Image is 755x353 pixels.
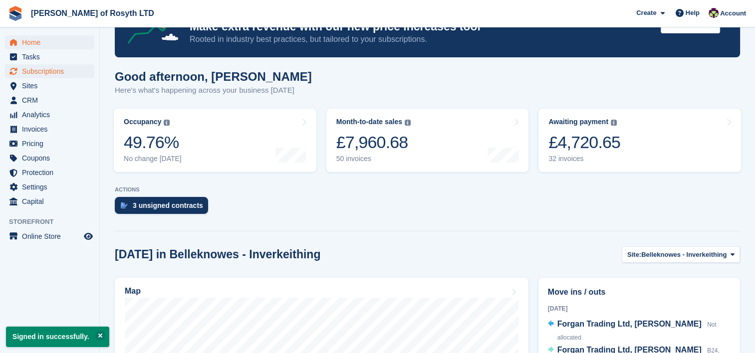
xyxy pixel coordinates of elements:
img: icon-info-grey-7440780725fd019a000dd9b08b2336e03edf1995a4989e88bcd33f0948082b44.svg [164,120,170,126]
img: contract_signature_icon-13c848040528278c33f63329250d36e43548de30e8caae1d1a13099fd9432cc5.svg [121,202,128,208]
a: menu [5,166,94,179]
p: Here's what's happening across your business [DATE] [115,85,312,96]
a: menu [5,35,94,49]
a: 3 unsigned contracts [115,197,213,219]
span: Online Store [22,229,82,243]
span: Storefront [9,217,99,227]
div: £4,720.65 [548,132,620,153]
a: menu [5,137,94,151]
a: menu [5,122,94,136]
a: menu [5,194,94,208]
a: Preview store [82,230,94,242]
span: Coupons [22,151,82,165]
img: stora-icon-8386f47178a22dfd0bd8f6a31ec36ba5ce8667c1dd55bd0f319d3a0aa187defe.svg [8,6,23,21]
a: Occupancy 49.76% No change [DATE] [114,109,316,172]
div: 50 invoices [336,155,411,163]
a: menu [5,64,94,78]
a: menu [5,79,94,93]
span: Create [636,8,656,18]
p: ACTIONS [115,186,740,193]
span: Analytics [22,108,82,122]
span: Tasks [22,50,82,64]
span: CRM [22,93,82,107]
a: menu [5,151,94,165]
span: Sites [22,79,82,93]
a: menu [5,229,94,243]
div: Occupancy [124,118,161,126]
span: Protection [22,166,82,179]
span: Forgan Trading Ltd, [PERSON_NAME] [557,320,702,328]
span: Site: [627,250,641,260]
a: Forgan Trading Ltd, [PERSON_NAME] Not allocated [548,318,731,344]
div: 32 invoices [548,155,620,163]
div: £7,960.68 [336,132,411,153]
button: Site: Belleknowes - Inverkeithing [622,246,740,263]
p: Signed in successfully. [6,327,109,347]
a: menu [5,93,94,107]
span: Settings [22,180,82,194]
a: [PERSON_NAME] of Rosyth LTD [27,5,158,21]
img: Nina Briggs [709,8,719,18]
span: Belleknowes - Inverkeithing [641,250,727,260]
h2: Move ins / outs [548,286,731,298]
h1: Good afternoon, [PERSON_NAME] [115,70,312,83]
div: [DATE] [548,304,731,313]
a: Awaiting payment £4,720.65 32 invoices [538,109,741,172]
div: Awaiting payment [548,118,608,126]
img: icon-info-grey-7440780725fd019a000dd9b08b2336e03edf1995a4989e88bcd33f0948082b44.svg [405,120,411,126]
h2: Map [125,287,141,296]
div: 49.76% [124,132,182,153]
a: menu [5,180,94,194]
div: Month-to-date sales [336,118,402,126]
span: Home [22,35,82,49]
p: Rooted in industry best practices, but tailored to your subscriptions. [190,34,653,45]
span: Account [720,8,746,18]
img: icon-info-grey-7440780725fd019a000dd9b08b2336e03edf1995a4989e88bcd33f0948082b44.svg [611,120,617,126]
span: Help [686,8,700,18]
div: 3 unsigned contracts [133,201,203,209]
span: Invoices [22,122,82,136]
a: Month-to-date sales £7,960.68 50 invoices [326,109,529,172]
h2: [DATE] in Belleknowes - Inverkeithing [115,248,320,261]
span: Not allocated [557,321,717,341]
span: Pricing [22,137,82,151]
div: No change [DATE] [124,155,182,163]
a: menu [5,50,94,64]
a: menu [5,108,94,122]
span: Capital [22,194,82,208]
span: Subscriptions [22,64,82,78]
